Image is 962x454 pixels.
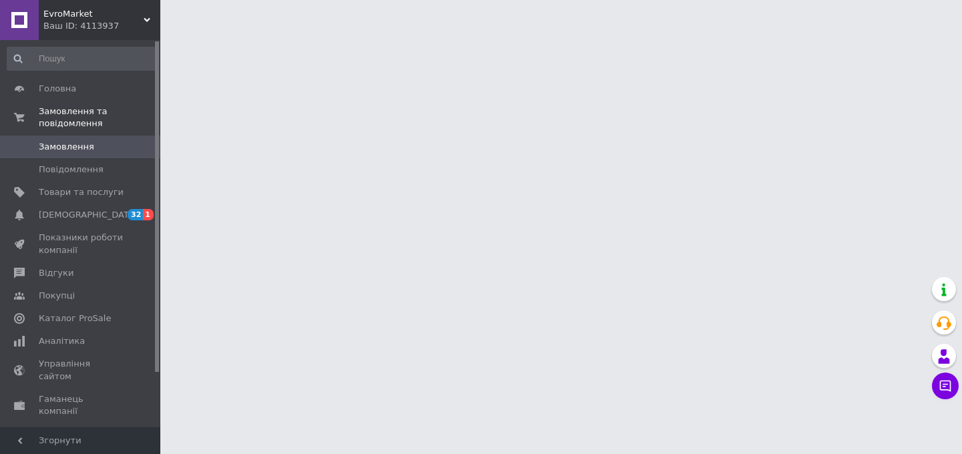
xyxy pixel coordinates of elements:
[39,141,94,153] span: Замовлення
[39,393,124,417] span: Гаманець компанії
[932,373,959,399] button: Чат з покупцем
[39,335,85,347] span: Аналітика
[39,209,138,221] span: [DEMOGRAPHIC_DATA]
[39,186,124,198] span: Товари та послуги
[39,83,76,95] span: Головна
[39,232,124,256] span: Показники роботи компанії
[39,164,104,176] span: Повідомлення
[39,312,111,324] span: Каталог ProSale
[43,20,160,32] div: Ваш ID: 4113937
[39,290,75,302] span: Покупці
[39,105,160,130] span: Замовлення та повідомлення
[128,209,143,220] span: 32
[7,47,158,71] input: Пошук
[39,358,124,382] span: Управління сайтом
[39,267,73,279] span: Відгуки
[143,209,154,220] span: 1
[43,8,144,20] span: EvroMarket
